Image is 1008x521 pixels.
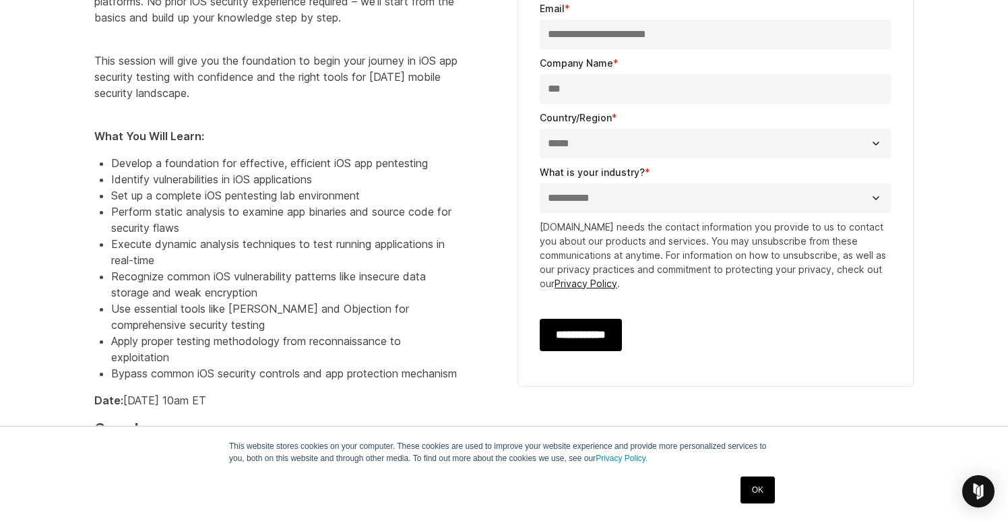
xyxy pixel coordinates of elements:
[962,475,995,508] div: Open Intercom Messenger
[540,3,565,14] span: Email
[111,155,458,171] li: Develop a foundation for effective, efficient iOS app pentesting
[540,220,891,290] p: [DOMAIN_NAME] needs the contact information you provide to us to contact you about our products a...
[111,333,458,365] li: Apply proper testing methodology from reconnaissance to exploitation
[111,171,458,187] li: Identify vulnerabilities in iOS applications
[94,394,123,407] strong: Date:
[596,454,648,463] a: Privacy Policy.
[111,236,458,268] li: Execute dynamic analysis techniques to test running applications in real-time
[94,419,458,439] h4: Speakers
[94,54,458,100] span: This session will give you the foundation to begin your journey in iOS app security testing with ...
[111,301,458,333] li: Use essential tools like [PERSON_NAME] and Objection for comprehensive security testing
[111,268,458,301] li: Recognize common iOS vulnerability patterns like insecure data storage and weak encryption
[555,278,617,289] a: Privacy Policy
[229,440,779,464] p: This website stores cookies on your computer. These cookies are used to improve your website expe...
[94,392,458,408] p: [DATE] 10am ET
[111,204,458,236] li: Perform static analysis to examine app binaries and source code for security flaws
[741,477,775,503] a: OK
[111,365,458,381] li: Bypass common iOS security controls and app protection mechanism
[111,187,458,204] li: Set up a complete iOS pentesting lab environment
[540,112,612,123] span: Country/Region
[540,57,613,69] span: Company Name
[94,129,204,143] strong: What You Will Learn:
[540,166,645,178] span: What is your industry?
